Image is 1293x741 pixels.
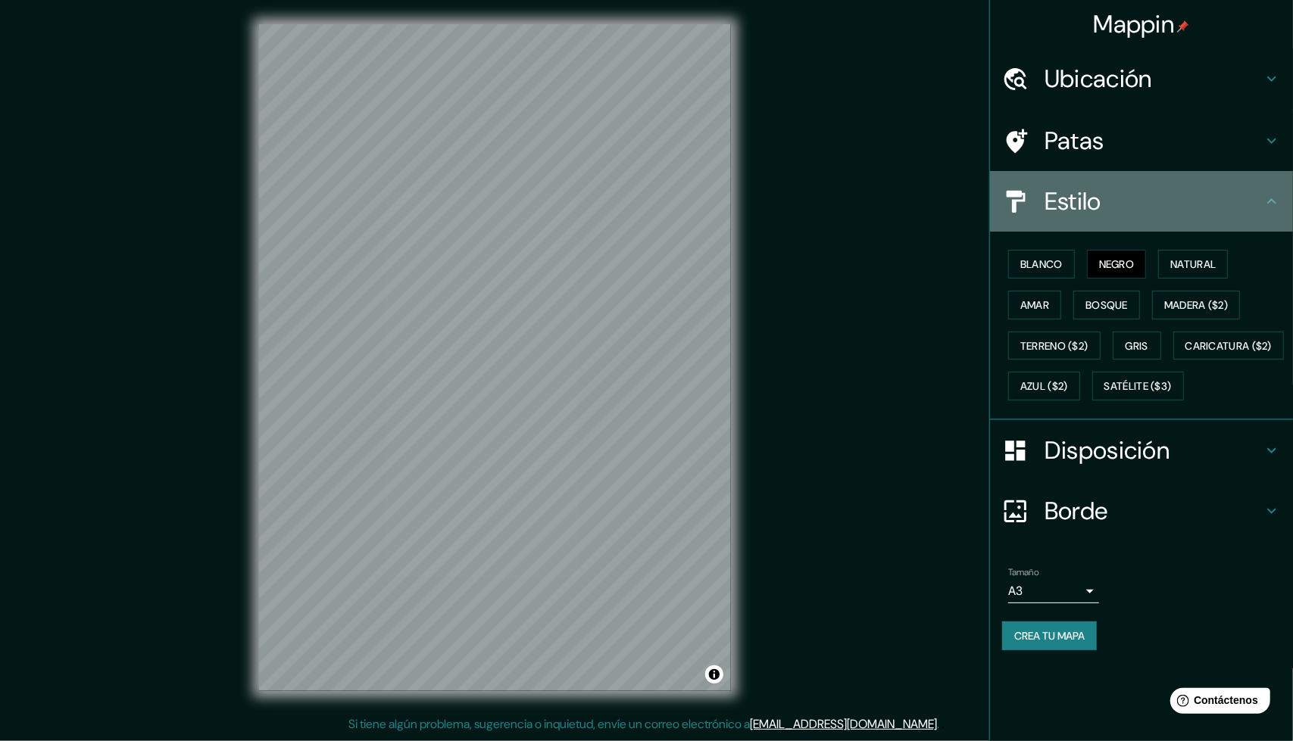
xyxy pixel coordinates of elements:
button: Activar o desactivar atribución [705,665,723,683]
font: Tamaño [1008,566,1039,578]
div: Borde [990,481,1293,541]
font: A3 [1008,583,1023,599]
div: Ubicación [990,48,1293,109]
font: Mappin [1094,8,1175,40]
font: Madera ($2) [1164,298,1228,312]
div: Disposición [990,420,1293,481]
font: Si tiene algún problema, sugerencia o inquietud, envíe un correo electrónico a [348,716,750,732]
font: Natural [1170,257,1216,271]
font: Disposición [1045,434,1170,466]
font: Gris [1126,339,1148,353]
canvas: Mapa [259,24,731,691]
font: Azul ($2) [1020,380,1068,394]
button: Negro [1087,250,1147,279]
div: A3 [1008,579,1099,603]
font: Estilo [1045,185,1101,217]
font: Terreno ($2) [1020,339,1088,353]
button: Satélite ($3) [1092,372,1184,400]
div: Patas [990,111,1293,171]
font: Ubicación [1045,63,1152,95]
button: Crea tu mapa [1002,621,1097,650]
font: . [937,716,939,732]
font: Caricatura ($2) [1185,339,1273,353]
div: Estilo [990,171,1293,232]
font: Bosque [1085,298,1128,312]
font: Negro [1099,257,1135,271]
button: Amar [1008,291,1061,319]
button: Azul ($2) [1008,372,1080,400]
font: . [939,715,942,732]
button: Madera ($2) [1152,291,1240,319]
button: Bosque [1073,291,1140,319]
font: Borde [1045,495,1108,527]
a: [EMAIL_ADDRESS][DOMAIN_NAME] [750,716,937,732]
font: Blanco [1020,257,1063,271]
button: Caricatura ($2) [1173,332,1285,360]
font: Crea tu mapa [1014,629,1085,643]
font: Amar [1020,298,1049,312]
img: pin-icon.png [1177,20,1189,33]
button: Natural [1158,250,1228,279]
font: Patas [1045,125,1104,157]
button: Gris [1113,332,1161,360]
iframe: Lanzador de widgets de ayuda [1158,682,1276,724]
button: Blanco [1008,250,1075,279]
font: . [942,715,945,732]
font: Satélite ($3) [1104,380,1172,394]
button: Terreno ($2) [1008,332,1101,360]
